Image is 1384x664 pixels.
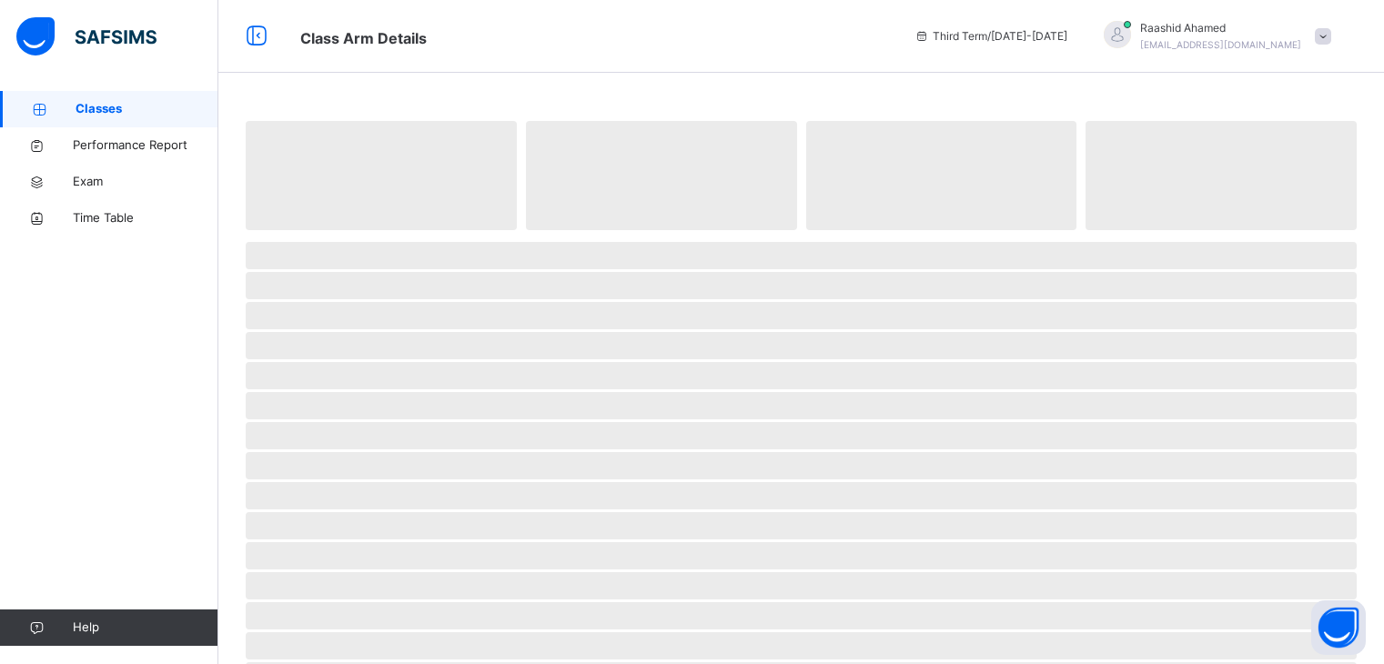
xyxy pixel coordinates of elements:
[246,632,1357,659] span: ‌
[73,136,218,155] span: Performance Report
[246,362,1357,389] span: ‌
[246,302,1357,329] span: ‌
[1140,39,1301,50] span: [EMAIL_ADDRESS][DOMAIN_NAME]
[73,209,218,227] span: Time Table
[246,452,1357,479] span: ‌
[246,392,1357,419] span: ‌
[806,121,1077,230] span: ‌
[246,572,1357,599] span: ‌
[246,542,1357,569] span: ‌
[73,173,218,191] span: Exam
[76,100,218,118] span: Classes
[300,29,427,47] span: Class Arm Details
[1086,20,1340,53] div: RaashidAhamed
[246,602,1357,629] span: ‌
[1140,20,1301,36] span: Raashid Ahamed
[246,512,1357,539] span: ‌
[246,482,1357,509] span: ‌
[16,17,157,55] img: safsims
[914,28,1067,45] span: session/term information
[73,619,217,637] span: Help
[526,121,797,230] span: ‌
[1311,600,1366,655] button: Open asap
[246,422,1357,449] span: ‌
[1086,121,1357,230] span: ‌
[246,242,1357,269] span: ‌
[246,272,1357,299] span: ‌
[246,332,1357,359] span: ‌
[246,121,517,230] span: ‌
